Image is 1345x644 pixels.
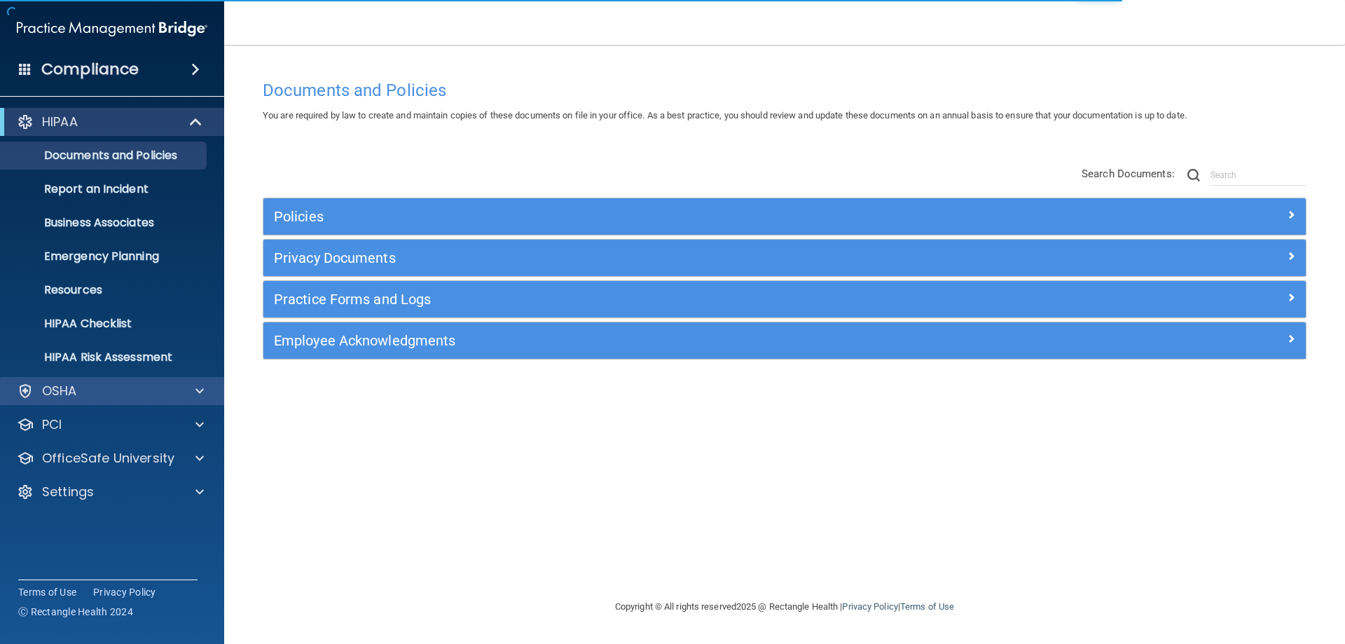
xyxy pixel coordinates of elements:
a: Policies [274,205,1295,228]
h4: Documents and Policies [263,81,1306,100]
a: OSHA [17,383,204,399]
p: HIPAA [42,114,78,130]
span: You are required by law to create and maintain copies of these documents on file in your office. ... [263,110,1187,121]
span: Ⓒ Rectangle Health 2024 [18,605,133,619]
iframe: Drift Widget Chat Controller [1103,544,1328,601]
a: Terms of Use [900,601,954,612]
h5: Privacy Documents [274,250,1035,266]
p: OfficeSafe University [42,450,174,467]
a: Settings [17,484,204,500]
a: HIPAA [17,114,203,130]
h5: Policies [274,209,1035,224]
a: PCI [17,416,204,433]
h4: Compliance [41,60,139,79]
input: Search [1210,165,1306,186]
a: Practice Forms and Logs [274,288,1295,310]
img: PMB logo [17,15,207,43]
p: OSHA [42,383,77,399]
p: Settings [42,484,94,500]
img: ic-search.3b580494.png [1187,169,1200,181]
a: Employee Acknowledgments [274,329,1295,352]
a: Privacy Policy [93,585,156,599]
a: Privacy Policy [842,601,897,612]
p: Resources [9,283,200,297]
p: PCI [42,416,62,433]
a: OfficeSafe University [17,450,204,467]
span: Search Documents: [1082,167,1175,180]
p: Documents and Policies [9,149,200,163]
p: Emergency Planning [9,249,200,263]
h5: Employee Acknowledgments [274,333,1035,348]
div: Copyright © All rights reserved 2025 @ Rectangle Health | | [529,584,1040,629]
p: Report an Incident [9,182,200,196]
a: Terms of Use [18,585,76,599]
a: Privacy Documents [274,247,1295,269]
p: Business Associates [9,216,200,230]
p: HIPAA Risk Assessment [9,350,200,364]
h5: Practice Forms and Logs [274,292,1035,307]
p: HIPAA Checklist [9,317,200,331]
